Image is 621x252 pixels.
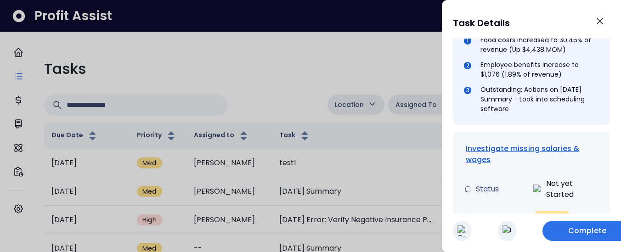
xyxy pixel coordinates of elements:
a: Investigate missing salaries & wages [464,143,599,165]
span: Not yet Started [546,178,599,200]
div: 3 [464,87,471,94]
div: Outstanding: Actions on [DATE] Summary - Look into scheduling software [480,85,599,114]
span: Medium [539,212,565,221]
span: Status [476,184,499,195]
div: 1 [464,37,471,45]
img: Not yet Started [533,185,542,194]
div: Food costs increased to 30.46% of revenue (Up $4,438 MOM) [480,35,599,55]
span: Priority [476,211,502,222]
button: Close [590,11,610,31]
img: In Progress [502,225,512,236]
span: Complete [568,225,606,236]
div: 2 [464,62,471,69]
div: Employee benefits increase to $1,076 (1.89% of revenue) [480,60,599,79]
h1: Task Details [453,15,510,31]
img: Cancel Task [457,225,467,236]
